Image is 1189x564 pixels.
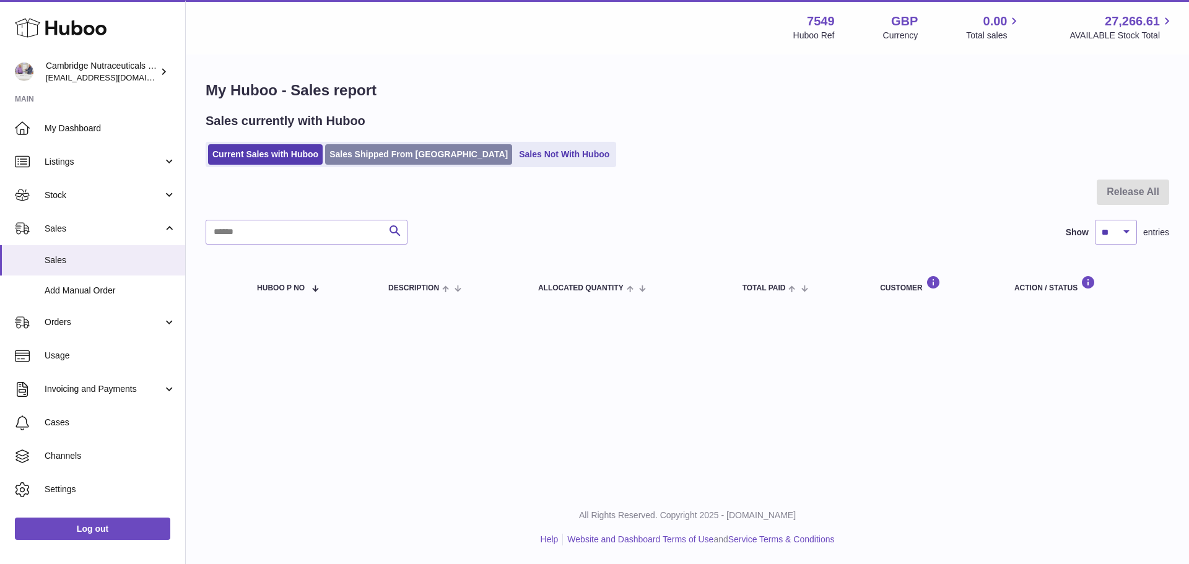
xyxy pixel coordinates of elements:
span: Cases [45,417,176,428]
a: Sales Not With Huboo [515,144,614,165]
span: Invoicing and Payments [45,383,163,395]
h2: Sales currently with Huboo [206,113,365,129]
span: Usage [45,350,176,362]
div: Currency [883,30,918,41]
a: Log out [15,518,170,540]
a: Service Terms & Conditions [728,534,835,544]
a: Help [541,534,559,544]
p: All Rights Reserved. Copyright 2025 - [DOMAIN_NAME] [196,510,1179,521]
span: My Dashboard [45,123,176,134]
span: AVAILABLE Stock Total [1069,30,1174,41]
span: Listings [45,156,163,168]
span: Huboo P no [257,284,305,292]
h1: My Huboo - Sales report [206,80,1169,100]
span: Channels [45,450,176,462]
span: Sales [45,223,163,235]
span: [EMAIL_ADDRESS][DOMAIN_NAME] [46,72,182,82]
span: Settings [45,484,176,495]
div: Cambridge Nutraceuticals Ltd [46,60,157,84]
span: Sales [45,254,176,266]
span: Orders [45,316,163,328]
strong: GBP [891,13,918,30]
span: Add Manual Order [45,285,176,297]
li: and [563,534,834,545]
span: 0.00 [983,13,1008,30]
a: Current Sales with Huboo [208,144,323,165]
label: Show [1066,227,1089,238]
a: 0.00 Total sales [966,13,1021,41]
div: Action / Status [1014,275,1157,292]
span: 27,266.61 [1105,13,1160,30]
span: Stock [45,189,163,201]
span: entries [1143,227,1169,238]
a: Website and Dashboard Terms of Use [567,534,713,544]
span: Total paid [743,284,786,292]
span: Total sales [966,30,1021,41]
a: 27,266.61 AVAILABLE Stock Total [1069,13,1174,41]
a: Sales Shipped From [GEOGRAPHIC_DATA] [325,144,512,165]
span: ALLOCATED Quantity [538,284,624,292]
div: Huboo Ref [793,30,835,41]
span: Description [388,284,439,292]
strong: 7549 [807,13,835,30]
img: internalAdmin-7549@internal.huboo.com [15,63,33,81]
div: Customer [880,275,990,292]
